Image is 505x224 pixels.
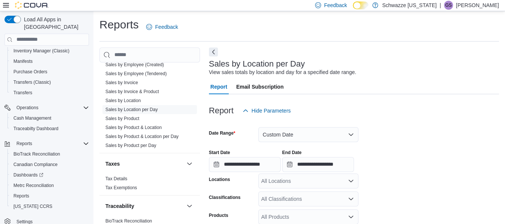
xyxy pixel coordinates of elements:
[209,47,218,56] button: Next
[10,57,36,66] a: Manifests
[15,1,49,9] img: Cova
[13,139,89,148] span: Reports
[10,57,89,66] span: Manifests
[353,1,369,9] input: Dark Mode
[13,48,70,54] span: Inventory Manager (Classic)
[105,107,158,113] span: Sales by Location per Day
[105,160,184,168] button: Taxes
[10,191,32,200] a: Reports
[209,59,305,68] h3: Sales by Location per Day
[105,176,127,181] a: Tax Details
[13,58,33,64] span: Manifests
[105,98,141,103] a: Sales by Location
[7,149,92,159] button: BioTrack Reconciliation
[105,185,137,191] span: Tax Exemptions
[440,1,441,10] p: |
[240,103,294,118] button: Hide Parameters
[7,191,92,201] button: Reports
[7,67,92,77] button: Purchase Orders
[209,150,230,156] label: Start Date
[10,160,89,169] span: Canadian Compliance
[209,106,234,115] h3: Report
[105,185,137,190] a: Tax Exemptions
[236,79,284,94] span: Email Subscription
[10,171,89,179] span: Dashboards
[382,1,437,10] p: Schwazze [US_STATE]
[10,88,35,97] a: Transfers
[13,126,58,132] span: Traceabilty Dashboard
[209,68,356,76] div: View sales totals by location and day for a specified date range.
[252,107,291,114] span: Hide Parameters
[7,123,92,134] button: Traceabilty Dashboard
[7,77,92,88] button: Transfers (Classic)
[13,182,54,188] span: Metrc Reconciliation
[282,150,302,156] label: End Date
[7,88,92,98] button: Transfers
[105,125,162,131] span: Sales by Product & Location
[209,212,228,218] label: Products
[10,171,46,179] a: Dashboards
[155,23,178,31] span: Feedback
[10,181,89,190] span: Metrc Reconciliation
[105,80,138,85] a: Sales by Invoice
[13,90,32,96] span: Transfers
[16,141,32,147] span: Reports
[209,157,281,172] input: Press the down key to open a popover containing a calendar.
[185,202,194,211] button: Traceability
[10,124,61,133] a: Traceabilty Dashboard
[7,56,92,67] button: Manifests
[10,78,89,87] span: Transfers (Classic)
[105,176,127,182] span: Tax Details
[105,202,134,210] h3: Traceability
[10,67,89,76] span: Purchase Orders
[13,172,43,178] span: Dashboards
[105,98,141,104] span: Sales by Location
[105,62,164,67] a: Sales by Employee (Created)
[10,202,55,211] a: [US_STATE] CCRS
[13,193,29,199] span: Reports
[13,203,52,209] span: [US_STATE] CCRS
[105,71,167,77] span: Sales by Employee (Tendered)
[7,170,92,180] a: Dashboards
[105,125,162,130] a: Sales by Product & Location
[13,162,58,168] span: Canadian Compliance
[13,79,51,85] span: Transfers (Classic)
[10,78,54,87] a: Transfers (Classic)
[10,160,61,169] a: Canadian Compliance
[105,107,158,112] a: Sales by Location per Day
[456,1,499,10] p: [PERSON_NAME]
[10,88,89,97] span: Transfers
[7,180,92,191] button: Metrc Reconciliation
[105,218,152,224] a: BioTrack Reconciliation
[105,80,138,86] span: Sales by Invoice
[209,130,235,136] label: Date Range
[1,138,92,149] button: Reports
[13,69,47,75] span: Purchase Orders
[10,46,89,55] span: Inventory Manager (Classic)
[324,1,347,9] span: Feedback
[16,105,39,111] span: Operations
[105,71,167,76] a: Sales by Employee (Tendered)
[13,151,60,157] span: BioTrack Reconciliation
[348,178,354,184] button: Open list of options
[10,202,89,211] span: Washington CCRS
[13,139,35,148] button: Reports
[10,191,89,200] span: Reports
[13,103,89,112] span: Operations
[7,159,92,170] button: Canadian Compliance
[10,150,63,159] a: BioTrack Reconciliation
[348,214,354,220] button: Open list of options
[105,142,156,148] span: Sales by Product per Day
[105,160,120,168] h3: Taxes
[105,62,164,68] span: Sales by Employee (Created)
[99,174,200,195] div: Taxes
[7,201,92,212] button: [US_STATE] CCRS
[10,46,73,55] a: Inventory Manager (Classic)
[13,103,41,112] button: Operations
[7,46,92,56] button: Inventory Manager (Classic)
[258,127,358,142] button: Custom Date
[99,17,139,32] h1: Reports
[105,89,159,95] span: Sales by Invoice & Product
